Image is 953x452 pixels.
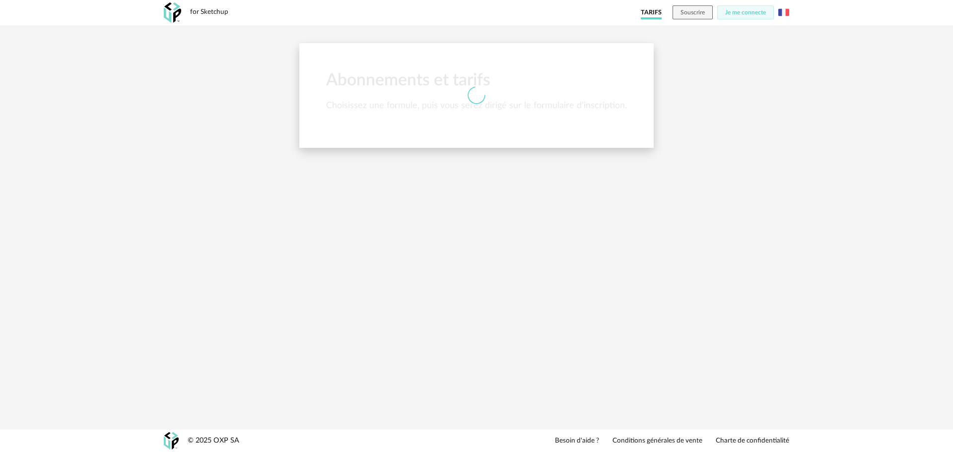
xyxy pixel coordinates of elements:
div: © 2025 OXP SA [188,436,239,446]
button: Je me connecte [717,5,774,19]
a: Charte de confidentialité [716,437,789,446]
a: Tarifs [641,5,662,19]
img: fr [778,7,789,18]
img: OXP [164,2,181,23]
button: Souscrire [673,5,713,19]
div: for Sketchup [190,8,228,17]
a: Besoin d'aide ? [555,437,599,446]
span: Je me connecte [725,9,766,15]
a: Conditions générales de vente [613,437,702,446]
span: Souscrire [681,9,705,15]
img: OXP [164,432,179,450]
